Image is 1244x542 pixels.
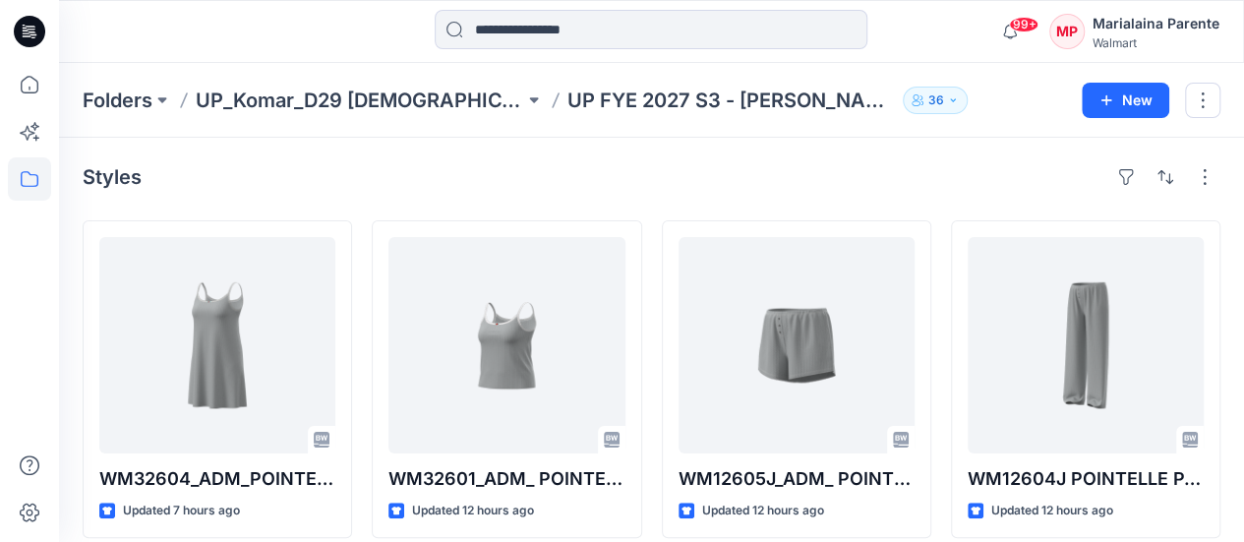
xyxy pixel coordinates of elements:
[702,501,824,521] p: Updated 12 hours ago
[412,501,534,521] p: Updated 12 hours ago
[567,87,896,114] p: UP FYE 2027 S3 - [PERSON_NAME] D29 [DEMOGRAPHIC_DATA] Sleepwear
[123,501,240,521] p: Updated 7 hours ago
[83,87,152,114] a: Folders
[968,237,1204,453] a: WM12604J POINTELLE PANT-FAUX FLY & BUTTONS + PICOT
[196,87,524,114] a: UP_Komar_D29 [DEMOGRAPHIC_DATA] Sleep
[968,465,1204,493] p: WM12604J POINTELLE PANT-FAUX FLY & BUTTONS + PICOT
[903,87,968,114] button: 36
[1093,35,1219,50] div: Walmart
[1049,14,1085,49] div: MP
[991,501,1113,521] p: Updated 12 hours ago
[388,237,624,453] a: WM32601_ADM_ POINTELLE TANK
[99,465,335,493] p: WM32604_ADM_POINTELLE SHORT CHEMISE
[1009,17,1038,32] span: 99+
[388,465,624,493] p: WM32601_ADM_ POINTELLE TANK
[99,237,335,453] a: WM32604_ADM_POINTELLE SHORT CHEMISE
[1093,12,1219,35] div: Marialaina Parente
[679,237,915,453] a: WM12605J_ADM_ POINTELLE SHORT
[1082,83,1169,118] button: New
[83,165,142,189] h4: Styles
[927,90,943,111] p: 36
[679,465,915,493] p: WM12605J_ADM_ POINTELLE SHORT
